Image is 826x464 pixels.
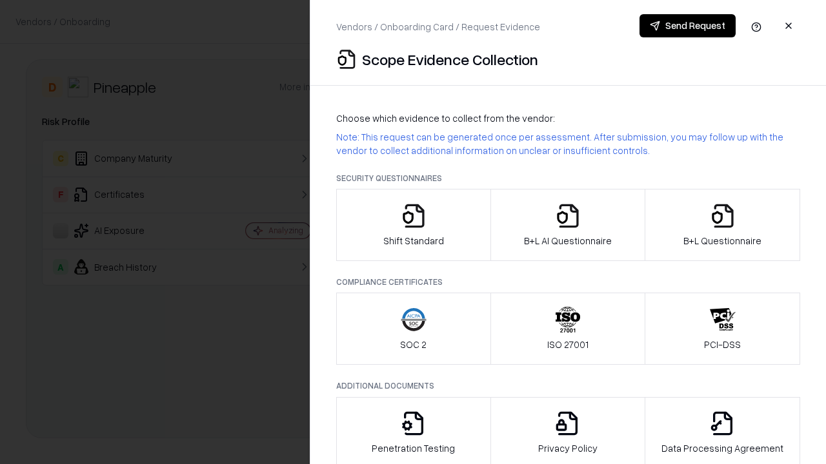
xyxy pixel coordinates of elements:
button: Shift Standard [336,189,491,261]
p: Vendors / Onboarding Card / Request Evidence [336,20,540,34]
p: SOC 2 [400,338,427,351]
p: Privacy Policy [538,441,598,455]
p: B+L Questionnaire [683,234,761,247]
button: ISO 27001 [490,293,646,365]
p: Security Questionnaires [336,173,800,184]
p: Shift Standard [383,234,444,247]
p: Choose which evidence to collect from the vendor: [336,111,800,125]
p: Penetration Testing [372,441,455,455]
p: Additional Documents [336,380,800,391]
p: Scope Evidence Collection [362,49,538,70]
button: B+L Questionnaire [645,189,800,261]
p: Note: This request can be generated once per assessment. After submission, you may follow up with... [336,130,800,157]
p: ISO 27001 [547,338,589,351]
p: B+L AI Questionnaire [524,234,612,247]
p: Compliance Certificates [336,276,800,287]
button: SOC 2 [336,293,491,365]
button: B+L AI Questionnaire [490,189,646,261]
p: PCI-DSS [704,338,741,351]
button: PCI-DSS [645,293,800,365]
button: Send Request [640,14,736,37]
p: Data Processing Agreement [661,441,783,455]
